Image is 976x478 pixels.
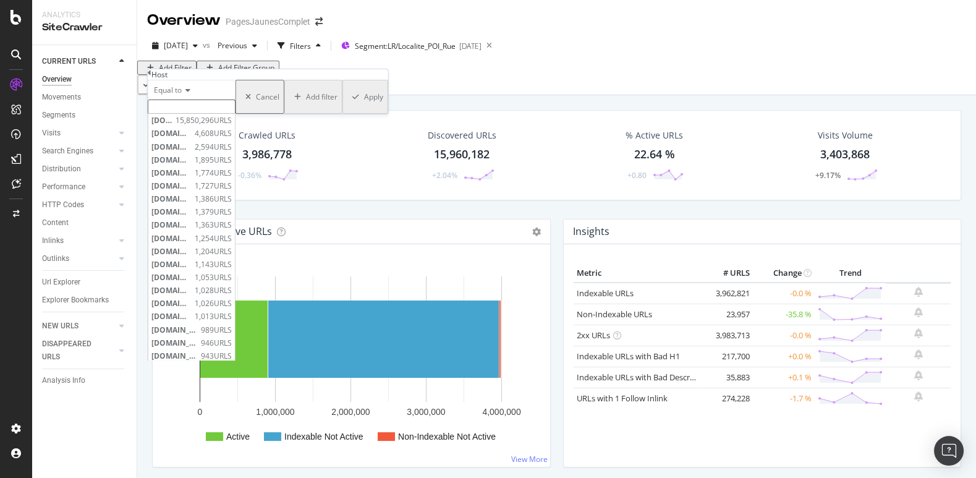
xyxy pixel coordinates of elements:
a: Indexable URLs with Bad Description [577,372,711,383]
span: [DOMAIN_NAME] [151,181,192,191]
span: 2025 Aug. 22nd [164,40,188,51]
div: Performance [42,181,85,194]
td: 35,883 [703,367,753,388]
div: NEW URLS [42,320,79,333]
a: Content [42,216,128,229]
span: [DOMAIN_NAME] [151,207,192,217]
div: Search Engines [42,145,93,158]
span: 1,013 URLS [195,312,232,322]
span: [DOMAIN_NAME] [151,155,192,165]
div: HTTP Codes [42,198,84,211]
a: Non-Indexable URLs [577,309,652,320]
span: vs [203,40,213,50]
span: [DOMAIN_NAME] [151,285,192,296]
div: Visits Volume [818,129,873,142]
div: Analytics [42,10,127,20]
a: DISAPPEARED URLS [42,338,116,364]
span: [DOMAIN_NAME] [151,351,198,361]
div: Segments [42,109,75,122]
div: Overview [147,10,221,31]
div: Filters [290,41,311,51]
div: Distribution [42,163,81,176]
div: 3,403,868 [820,147,870,163]
span: [DOMAIN_NAME] [151,259,192,270]
button: Add Filter [137,61,197,75]
span: 1,053 URLS [195,272,232,283]
div: Explorer Bookmarks [42,294,109,307]
div: bell-plus [914,328,923,338]
span: 943 URLS [201,351,232,361]
span: Equal to [154,85,182,95]
span: [DOMAIN_NAME] [151,142,192,152]
div: PagesJaunesComplet [226,15,310,28]
button: Previous [213,36,262,56]
th: Trend [815,264,886,283]
a: Overview [42,73,128,86]
div: bell-plus [914,349,923,359]
span: [DOMAIN_NAME] [151,129,192,139]
a: HTTP Codes [42,198,116,211]
div: Add Filter [159,62,192,73]
div: SiteCrawler [42,20,127,35]
div: Visits [42,127,61,140]
button: [DATE] [147,36,203,56]
div: -0.36% [238,170,261,181]
div: Analysis Info [42,374,85,387]
div: Apply [364,92,383,102]
div: +9.17% [815,170,841,181]
span: 1,363 URLS [195,220,232,231]
a: Inlinks [42,234,116,247]
a: Segments [42,109,128,122]
span: [DOMAIN_NAME] [151,298,192,309]
a: Explorer Bookmarks [42,294,128,307]
a: Performance [42,181,116,194]
span: [DOMAIN_NAME] [151,272,192,283]
a: Movements [42,91,128,104]
button: Filters [273,36,326,56]
span: 1,379 URLS [195,207,232,217]
span: [DOMAIN_NAME] [151,194,192,204]
div: Discovered URLs [428,129,496,142]
a: Indexable URLs [577,288,634,299]
div: Add filter [306,92,337,102]
button: Cancel [236,80,284,114]
div: % Active URLs [626,129,683,142]
span: [DOMAIN_NAME] [151,233,192,244]
td: +0.0 % [753,346,815,367]
div: arrow-right-arrow-left [315,17,323,26]
div: bell-plus [914,391,923,401]
text: Non-Indexable Not Active [398,432,496,442]
div: Content [42,216,69,229]
span: 1,895 URLS [195,155,232,165]
div: Url Explorer [42,276,80,289]
td: 3,983,713 [703,325,753,346]
a: Analysis Info [42,374,128,387]
td: +0.1 % [753,367,815,388]
span: [DOMAIN_NAME] [151,115,172,126]
text: 0 [198,407,203,417]
span: 1,143 URLS [195,259,232,270]
span: 1,254 URLS [195,233,232,244]
button: Apply [342,80,388,114]
span: 1,026 URLS [195,298,232,309]
span: [DOMAIN_NAME] [151,325,198,335]
div: bell-plus [914,287,923,297]
a: CURRENT URLS [42,55,116,68]
td: 3,962,821 [703,283,753,304]
td: -1.7 % [753,388,815,409]
td: 274,228 [703,388,753,409]
div: 3,986,778 [242,147,292,163]
span: 1,204 URLS [195,246,232,257]
a: Outlinks [42,252,116,265]
div: Inlinks [42,234,64,247]
a: Distribution [42,163,116,176]
span: 1,727 URLS [195,181,232,191]
span: [DOMAIN_NAME] [151,168,192,178]
button: Add Filter Group [197,61,279,75]
span: 4,608 URLS [195,129,232,139]
span: 1,028 URLS [195,285,232,296]
td: 23,957 [703,304,753,325]
div: Host [151,69,168,80]
div: bell-plus [914,370,923,380]
a: Visits [42,127,116,140]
